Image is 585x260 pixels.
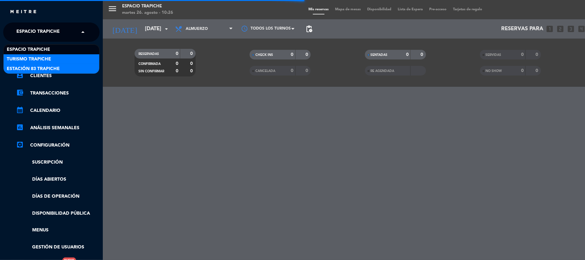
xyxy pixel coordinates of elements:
[16,72,100,80] a: account_boxClientes
[7,46,50,53] span: Espacio Trapiche
[16,227,100,234] a: Menus
[16,107,100,114] a: calendar_monthCalendario
[16,25,60,39] span: Espacio Trapiche
[10,10,37,14] img: MEITRE
[16,141,24,148] i: settings_applications
[16,89,24,96] i: account_balance_wallet
[16,244,100,251] a: Gestión de usuarios
[16,124,100,132] a: assessmentANÁLISIS SEMANALES
[16,159,100,166] a: Suscripción
[16,210,100,217] a: Disponibilidad pública
[7,56,51,63] span: Turismo Trapiche
[16,89,100,97] a: account_balance_walletTransacciones
[7,65,60,73] span: Estación 83 Trapiche
[16,176,100,183] a: Días abiertos
[16,71,24,79] i: account_box
[16,106,24,114] i: calendar_month
[305,25,313,33] span: pending_actions
[16,141,100,149] a: Configuración
[16,123,24,131] i: assessment
[16,193,100,200] a: Días de Operación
